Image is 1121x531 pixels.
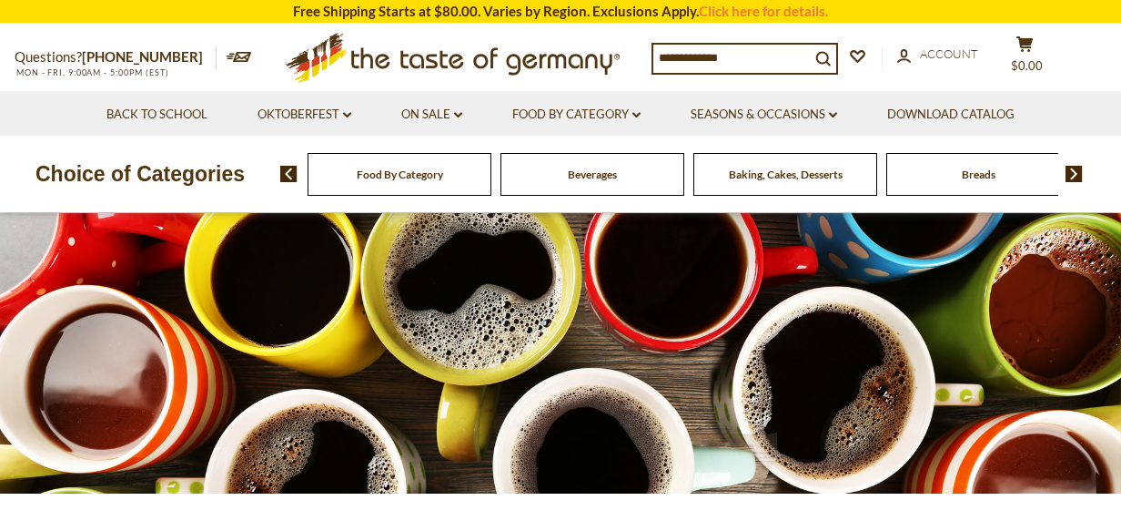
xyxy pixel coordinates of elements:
[729,168,843,181] a: Baking, Cakes, Desserts
[691,105,837,125] a: Seasons & Occasions
[1065,166,1083,182] img: next arrow
[15,67,169,77] span: MON - FRI, 9:00AM - 5:00PM (EST)
[920,46,978,61] span: Account
[15,46,217,69] p: Questions?
[280,166,298,182] img: previous arrow
[106,105,207,125] a: Back to School
[699,3,828,19] a: Click here for details.
[82,48,203,65] a: [PHONE_NUMBER]
[512,105,641,125] a: Food By Category
[1011,58,1043,73] span: $0.00
[962,168,995,181] a: Breads
[401,105,462,125] a: On Sale
[887,105,1015,125] a: Download Catalog
[997,36,1052,81] button: $0.00
[258,105,351,125] a: Oktoberfest
[357,168,443,181] a: Food By Category
[897,45,978,65] a: Account
[568,168,617,181] a: Beverages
